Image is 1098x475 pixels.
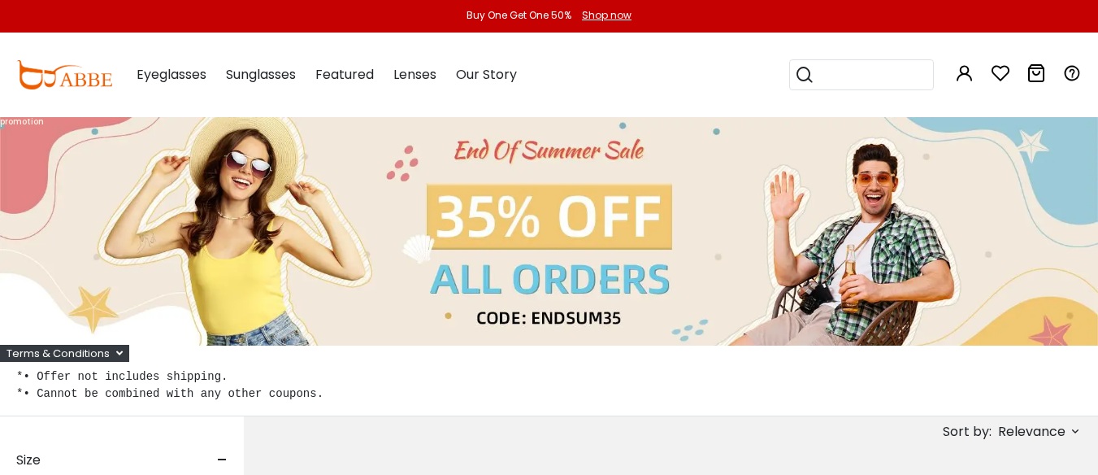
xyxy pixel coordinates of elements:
span: Lenses [393,65,436,84]
div: Buy One Get One 50% [467,8,571,23]
span: Featured [315,65,374,84]
img: abbeglasses.com [16,60,112,89]
div: Shop now [582,8,631,23]
span: Sunglasses [226,65,296,84]
span: Our Story [456,65,517,84]
span: Relevance [998,417,1065,447]
span: Sort by: [943,422,992,441]
a: Shop now [574,8,631,22]
pre: *• Offer not includes shipping. *• Cannot be combined with any other coupons. [16,368,1082,403]
span: Eyeglasses [137,65,206,84]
